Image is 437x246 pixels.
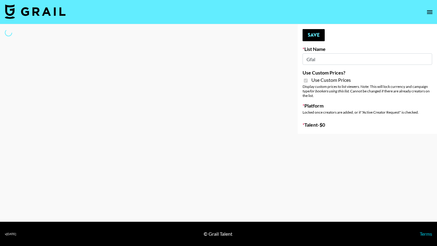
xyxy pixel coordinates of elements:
[424,6,436,18] button: open drawer
[310,89,349,93] em: for bookers using this list
[5,4,66,19] img: Grail Talent
[303,84,432,98] div: Display custom prices to list viewers. Note: This will lock currency and campaign type . Cannot b...
[303,29,325,41] button: Save
[420,231,432,237] a: Terms
[303,122,432,128] label: Talent - $ 0
[5,232,16,236] div: v [DATE]
[204,231,232,237] div: © Grail Talent
[303,46,432,52] label: List Name
[303,70,432,76] label: Use Custom Prices?
[303,110,432,115] div: Locked once creators are added, or if "Active Creator Request" is checked.
[303,103,432,109] label: Platform
[311,77,351,83] span: Use Custom Prices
